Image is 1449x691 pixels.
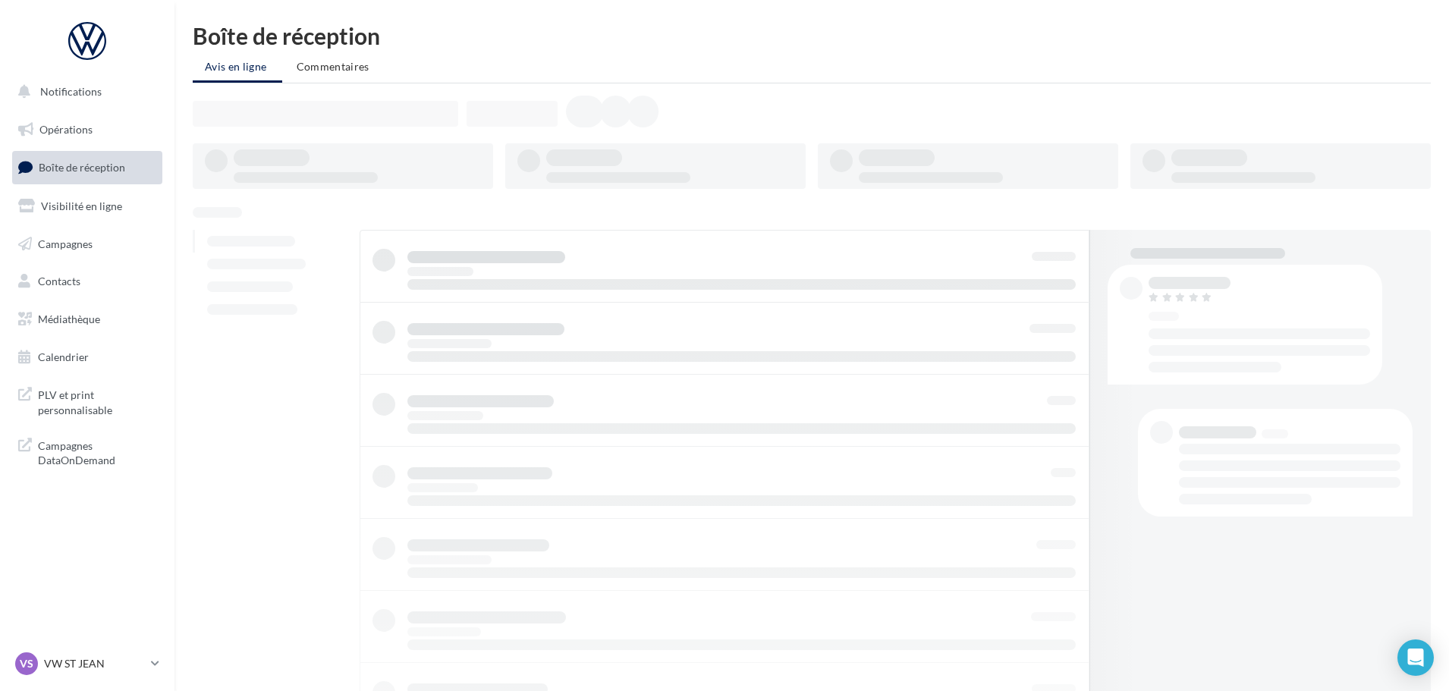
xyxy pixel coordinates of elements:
a: Campagnes [9,228,165,260]
a: Opérations [9,114,165,146]
span: PLV et print personnalisable [38,385,156,417]
a: VS VW ST JEAN [12,649,162,678]
span: Visibilité en ligne [41,199,122,212]
a: PLV et print personnalisable [9,378,165,423]
div: Open Intercom Messenger [1397,639,1434,676]
p: VW ST JEAN [44,656,145,671]
a: Contacts [9,265,165,297]
span: Notifications [40,85,102,98]
span: Campagnes [38,237,93,250]
span: Contacts [38,275,80,287]
span: Calendrier [38,350,89,363]
a: Boîte de réception [9,151,165,184]
a: Visibilité en ligne [9,190,165,222]
a: Campagnes DataOnDemand [9,429,165,474]
span: Campagnes DataOnDemand [38,435,156,468]
a: Médiathèque [9,303,165,335]
a: Calendrier [9,341,165,373]
span: Commentaires [297,60,369,73]
div: Boîte de réception [193,24,1431,47]
button: Notifications [9,76,159,108]
span: Médiathèque [38,313,100,325]
span: Opérations [39,123,93,136]
span: Boîte de réception [39,161,125,174]
span: VS [20,656,33,671]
